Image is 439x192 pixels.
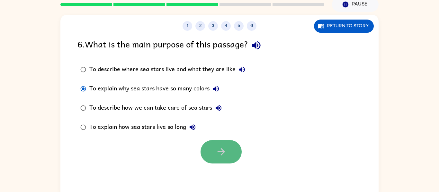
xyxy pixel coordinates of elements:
div: To explain how sea stars live so long [89,121,199,134]
div: To explain why sea stars have so many colors [89,82,222,95]
button: 4 [221,21,231,31]
button: Return to story [314,20,374,33]
button: 5 [234,21,244,31]
button: 2 [195,21,205,31]
button: To explain why sea stars have so many colors [210,82,222,95]
button: To describe where sea stars live and what they are like [236,63,248,76]
button: 6 [247,21,256,31]
button: To explain how sea stars live so long [186,121,199,134]
button: 3 [208,21,218,31]
button: To describe how we can take care of sea stars [212,102,225,114]
button: 1 [183,21,192,31]
div: To describe where sea stars live and what they are like [89,63,248,76]
div: To describe how we can take care of sea stars [89,102,225,114]
div: 6 . What is the main purpose of this passage? [77,37,362,54]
